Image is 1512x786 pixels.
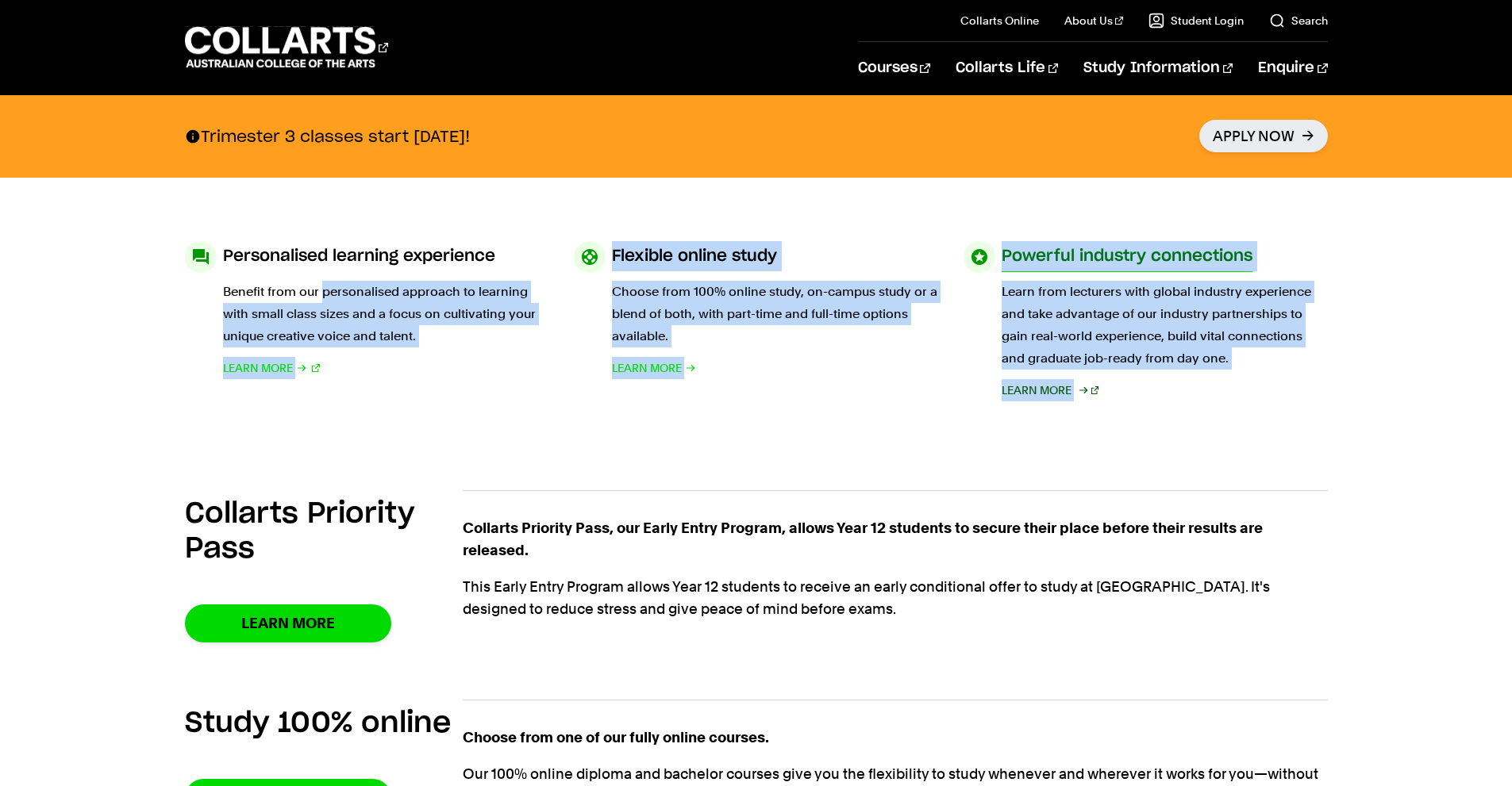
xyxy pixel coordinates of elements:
[858,42,930,94] a: Courses
[612,357,696,379] a: Learn More
[1269,13,1328,29] a: Search
[1083,42,1233,94] a: Study Information
[1199,120,1328,152] a: Apply Now
[1002,379,1071,401] span: Learn More
[1002,379,1099,401] a: Learn More
[612,357,682,379] span: Learn More
[223,241,495,271] h3: Personalised learning experience
[960,13,1039,29] a: Collarts Online
[223,357,321,379] a: Learn More
[1002,241,1252,271] h3: Powerful industry connections
[463,576,1328,620] p: This Early Entry Program allows Year 12 students to receive an early conditional offer to study a...
[612,241,777,271] h3: Flexible online study
[185,604,391,642] a: Learn More
[185,497,463,566] h2: Collarts Priority Pass
[185,126,470,147] p: Trimester 3 classes start [DATE]!
[612,281,938,347] p: Choose from 100% online study, on-campus study or a blend of both, with part-time and full-time o...
[223,281,549,347] p: Benefit from our personalised approach to learning with small class sizes and a focus on cultivat...
[1002,281,1328,370] p: Learn from lecturers with global industry experience and take advantage of our industry partnersh...
[463,520,1263,558] strong: Collarts Priority Pass, our Early Entry Program, allows Year 12 students to secure their place be...
[1064,13,1123,29] a: About Us
[1258,42,1327,94] a: Enquire
[956,42,1058,94] a: Collarts Life
[463,729,769,746] strong: Choose from one of our fully online courses.
[185,25,388,70] div: Go to homepage
[185,706,451,741] h2: Study 100% online
[1148,13,1244,29] a: Student Login
[223,357,293,379] span: Learn More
